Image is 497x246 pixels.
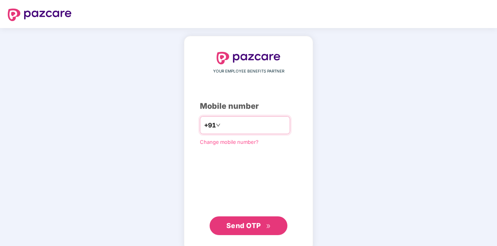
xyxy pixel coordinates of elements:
[226,221,261,230] span: Send OTP
[200,139,259,145] a: Change mobile number?
[200,100,297,112] div: Mobile number
[216,123,220,127] span: down
[210,216,287,235] button: Send OTPdouble-right
[266,224,271,229] span: double-right
[204,120,216,130] span: +91
[217,52,280,64] img: logo
[8,9,72,21] img: logo
[213,68,284,74] span: YOUR EMPLOYEE BENEFITS PARTNER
